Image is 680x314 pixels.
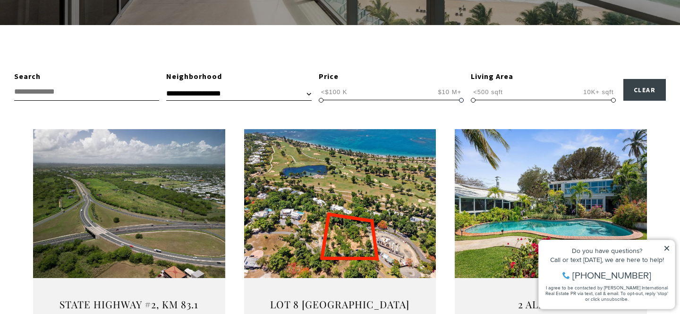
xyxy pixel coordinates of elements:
span: [PHONE_NUMBER] [39,44,118,54]
span: $10 M+ [435,87,464,96]
span: <500 sqft [471,87,505,96]
button: Clear [623,79,666,101]
span: <$100 K [319,87,350,96]
div: Do you have questions? [10,21,136,28]
div: Living Area [471,70,616,83]
span: 10K+ sqft [581,87,616,96]
span: I agree to be contacted by [PERSON_NAME] International Real Estate PR via text, call & email. To ... [12,58,135,76]
div: Call or text [DATE], we are here to help! [10,30,136,37]
div: Search [14,70,159,83]
div: Neighborhood [166,70,311,83]
div: Price [319,70,464,83]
